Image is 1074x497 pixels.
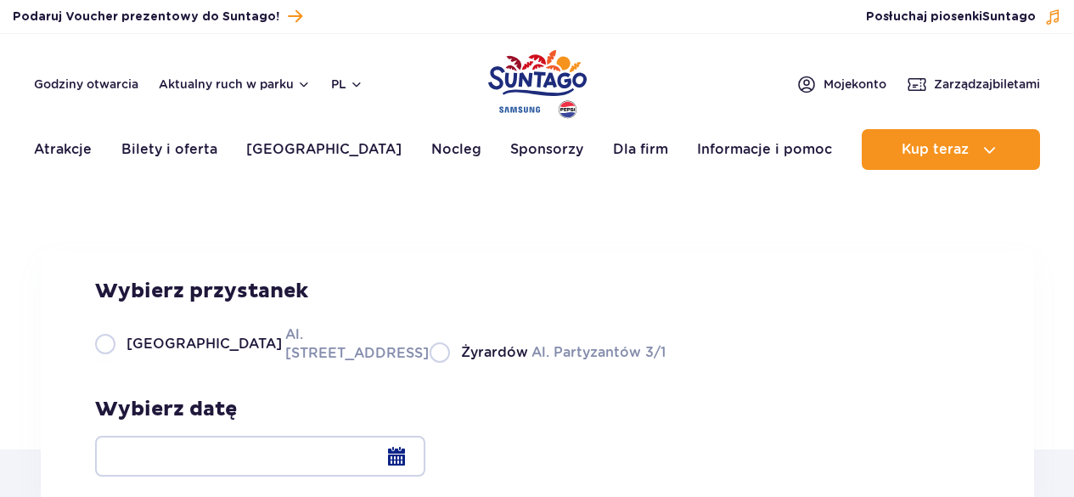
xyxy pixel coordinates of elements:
[95,279,666,304] h3: Wybierz przystanek
[982,11,1036,23] span: Suntago
[488,42,587,121] a: Park of Poland
[95,325,409,363] label: Al. [STREET_ADDRESS]
[866,8,1036,25] span: Posłuchaj piosenki
[907,74,1040,94] a: Zarządzajbiletami
[613,129,668,170] a: Dla firm
[95,397,425,422] h3: Wybierz datę
[796,74,886,94] a: Mojekonto
[127,335,282,353] span: [GEOGRAPHIC_DATA]
[461,343,528,362] span: Żyrardów
[159,77,311,91] button: Aktualny ruch w parku
[824,76,886,93] span: Moje konto
[13,8,279,25] span: Podaruj Voucher prezentowy do Suntago!
[430,342,666,363] label: Al. Partyzantów 3/1
[13,5,302,28] a: Podaruj Voucher prezentowy do Suntago!
[697,129,832,170] a: Informacje i pomoc
[34,129,92,170] a: Atrakcje
[121,129,217,170] a: Bilety i oferta
[431,129,481,170] a: Nocleg
[510,129,583,170] a: Sponsorzy
[331,76,363,93] button: pl
[862,129,1040,170] button: Kup teraz
[902,142,969,157] span: Kup teraz
[934,76,1040,93] span: Zarządzaj biletami
[866,8,1061,25] button: Posłuchaj piosenkiSuntago
[34,76,138,93] a: Godziny otwarcia
[246,129,402,170] a: [GEOGRAPHIC_DATA]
